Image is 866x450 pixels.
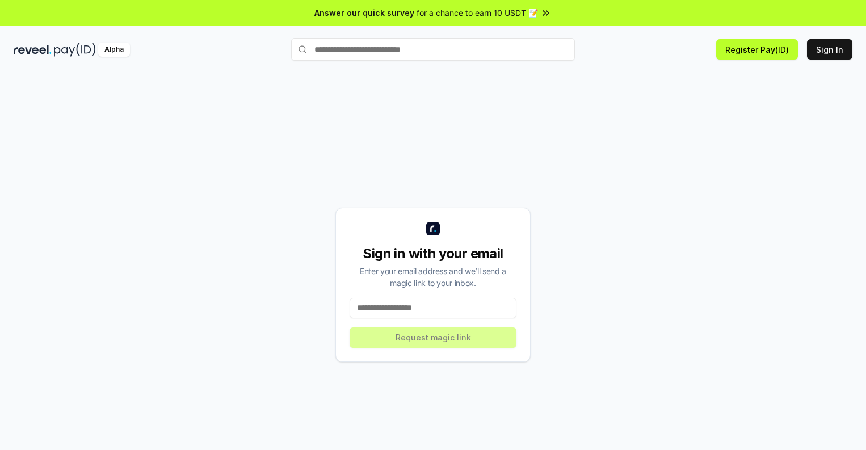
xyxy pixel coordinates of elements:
div: Alpha [98,43,130,57]
div: Enter your email address and we’ll send a magic link to your inbox. [350,265,516,289]
span: for a chance to earn 10 USDT 📝 [417,7,538,19]
img: logo_small [426,222,440,235]
button: Register Pay(ID) [716,39,798,60]
div: Sign in with your email [350,245,516,263]
span: Answer our quick survey [314,7,414,19]
img: reveel_dark [14,43,52,57]
img: pay_id [54,43,96,57]
button: Sign In [807,39,852,60]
